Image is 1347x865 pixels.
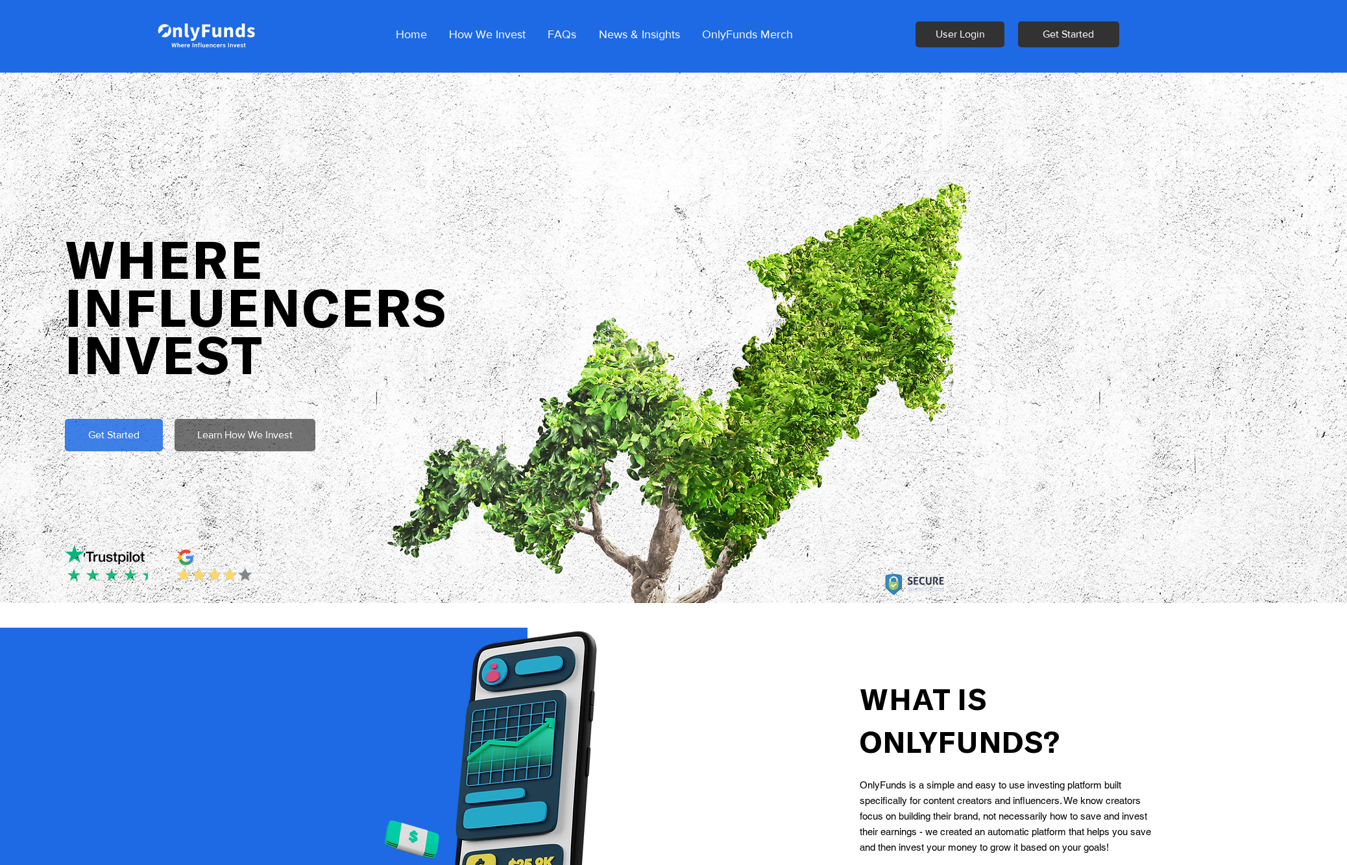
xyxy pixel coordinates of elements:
span: WHAT IS ONLYFUNDS? [860,681,1061,759]
nav: Site [385,18,803,51]
img: Onlyfunds logo in white on a blue background. [156,12,256,57]
button: Get Started [1018,21,1119,47]
img: trustpilot-3-512.webp [65,528,145,581]
span: OnlyFunds is a simple and easy to use investing platform built specifically for content creators ... [860,779,1151,853]
p: OnlyFunds Merch [696,18,799,51]
img: SSL secure logo graphic. [882,567,947,603]
span: User Login [936,27,984,41]
p: News & Insights [592,18,686,51]
a: Home [385,18,438,51]
p: FAQs [541,18,583,51]
span: Get Started [1043,27,1094,41]
a: News & Insights [587,18,691,51]
img: goog_edited_edited.png [175,546,197,569]
span: WHERE INFLUENCERS INVEST [65,227,448,385]
a: FAQs [537,18,587,51]
button: Get Started [65,419,163,451]
img: trust_edited.png [143,569,148,581]
p: How We Invest [443,18,532,51]
p: Home [389,18,433,51]
span: Get Started [88,428,140,442]
a: OnlyFunds Merch [691,18,803,51]
a: How We Invest [438,18,537,51]
a: Learn How We Invest [175,419,315,451]
a: User Login [916,21,1004,47]
img: Screenshot 2025-01-23 224428_edited.png [175,565,254,584]
span: Learn How We Invest [197,428,293,442]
